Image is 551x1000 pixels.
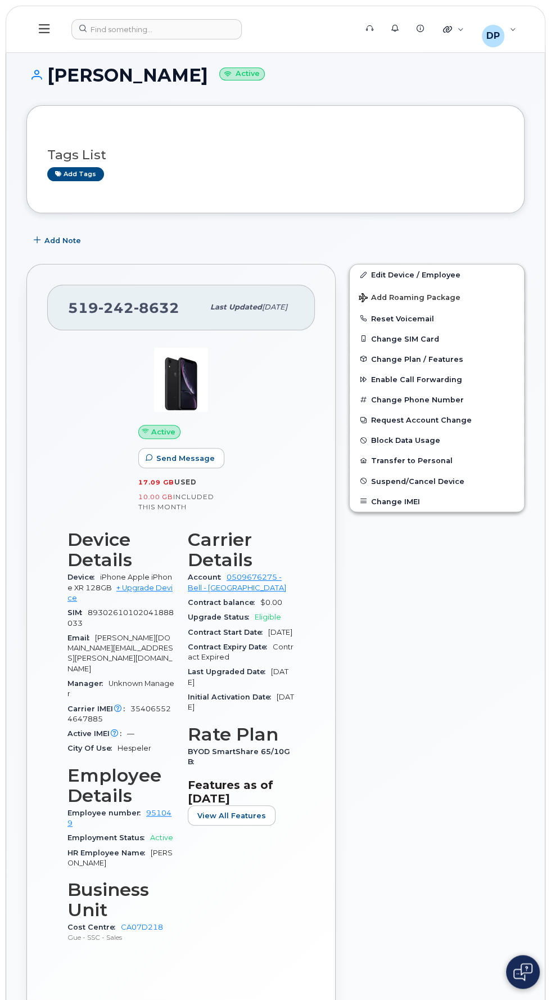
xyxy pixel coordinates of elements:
span: used [174,478,197,486]
span: Initial Activation Date [188,693,277,701]
a: 951049 [67,809,171,827]
a: CA07D218 [121,923,163,931]
span: Contract Start Date [188,628,268,636]
span: [DATE] [188,667,288,686]
span: 17.09 GB [138,478,174,486]
img: image20231002-3703462-1qb80zy.jpeg [147,346,215,414]
span: BYOD SmartShare 65/10GB [188,747,290,766]
span: Contract balance [188,598,260,607]
span: HR Employee Name [67,849,151,857]
span: View All Features [197,810,266,821]
span: Add Note [44,235,81,246]
a: + Upgrade Device [67,584,173,602]
button: Block Data Usage [350,430,524,450]
span: 89302610102041888033 [67,608,174,627]
h3: Tags List [47,148,504,162]
button: Change IMEI [350,491,524,512]
span: Enable Call Forwarding [371,375,462,384]
h1: [PERSON_NAME] [26,65,525,85]
a: 0509676275 - Bell - [GEOGRAPHIC_DATA] [188,573,286,591]
span: [DATE] [268,628,292,636]
h3: Employee Details [67,765,174,806]
span: SIM [67,608,88,617]
span: Hespeler [118,744,151,752]
span: 10.00 GB [138,493,173,501]
span: iPhone Apple iPhone XR 128GB [67,573,172,591]
span: 8632 [134,299,179,316]
h3: Rate Plan [188,724,295,745]
button: Transfer to Personal [350,450,524,470]
span: [PERSON_NAME] [67,849,173,867]
span: $0.00 [260,598,282,607]
span: Device [67,573,100,581]
span: 354065524647885 [67,705,171,723]
span: Employee number [67,809,146,817]
span: City Of Use [67,744,118,752]
button: Suspend/Cancel Device [350,471,524,491]
small: Active [219,68,265,80]
button: Change Phone Number [350,389,524,410]
button: Reset Voicemail [350,308,524,329]
h3: Business Unit [67,880,174,920]
span: 242 [98,299,134,316]
span: Send Message [156,453,215,464]
span: Cost Centre [67,923,121,931]
span: Unknown Manager [67,679,174,698]
span: Employment Status [67,833,150,842]
span: [DATE] [262,303,287,311]
span: Manager [67,679,109,688]
a: Add tags [47,167,104,181]
span: Email [67,634,95,642]
button: Enable Call Forwarding [350,369,524,389]
span: Last updated [210,303,262,311]
span: Add Roaming Package [359,293,460,304]
h3: Device Details [67,530,174,570]
span: [PERSON_NAME][DOMAIN_NAME][EMAIL_ADDRESS][PERSON_NAME][DOMAIN_NAME] [67,634,173,673]
span: Eligible [255,613,281,621]
a: Edit Device / Employee [350,264,524,285]
span: — [127,729,134,738]
button: Request Account Change [350,410,524,430]
span: Last Upgraded Date [188,667,271,676]
span: 519 [68,299,179,316]
span: Carrier IMEI [67,705,130,713]
span: included this month [138,492,214,511]
span: Suspend/Cancel Device [371,477,464,485]
button: Change SIM Card [350,329,524,349]
h3: Features as of [DATE] [188,778,295,805]
button: View All Features [188,805,275,826]
button: Add Roaming Package [350,285,524,308]
button: Change Plan / Features [350,349,524,369]
p: Gue - SSC - Sales [67,932,174,942]
span: Active IMEI [67,729,127,738]
span: Contract Expiry Date [188,643,273,651]
span: Account [188,573,227,581]
span: Change Plan / Features [371,355,463,363]
button: Add Note [26,230,91,250]
span: Upgrade Status [188,613,255,621]
span: Active [150,833,173,842]
h3: Carrier Details [188,530,295,570]
img: Open chat [513,963,532,981]
button: Send Message [138,448,224,468]
span: Active [151,427,175,437]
